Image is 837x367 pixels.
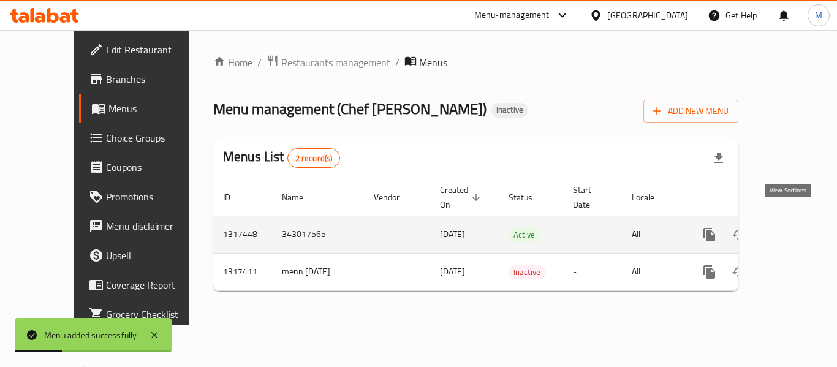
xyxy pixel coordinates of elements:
td: 1317448 [213,216,272,253]
div: Export file [704,143,733,173]
span: Add New Menu [653,104,729,119]
div: [GEOGRAPHIC_DATA] [607,9,688,22]
span: Menu management ( Chef [PERSON_NAME] ) [213,95,487,123]
span: Inactive [491,105,528,115]
a: Branches [79,64,214,94]
div: Menu-management [474,8,550,23]
span: Choice Groups [106,131,204,145]
a: Restaurants management [267,55,390,70]
a: Edit Restaurant [79,35,214,64]
th: Actions [685,179,822,216]
td: All [622,253,685,290]
button: Add New Menu [643,100,738,123]
span: Start Date [573,183,607,212]
div: Active [509,227,540,242]
span: Name [282,190,319,205]
div: Total records count [287,148,341,168]
span: M [815,9,822,22]
span: Locale [632,190,670,205]
nav: breadcrumb [213,55,738,70]
td: - [563,216,622,253]
span: Status [509,190,548,205]
span: Menus [108,101,204,116]
a: Grocery Checklist [79,300,214,329]
a: Upsell [79,241,214,270]
td: - [563,253,622,290]
td: 343017565 [272,216,364,253]
span: Created On [440,183,484,212]
button: more [695,257,724,287]
a: Menu disclaimer [79,211,214,241]
td: All [622,216,685,253]
li: / [395,55,400,70]
a: Coverage Report [79,270,214,300]
span: Edit Restaurant [106,42,204,57]
span: Vendor [374,190,415,205]
span: Restaurants management [281,55,390,70]
span: Grocery Checklist [106,307,204,322]
td: 1317411 [213,253,272,290]
span: [DATE] [440,263,465,279]
a: Promotions [79,182,214,211]
table: enhanced table [213,179,822,291]
span: 2 record(s) [288,153,340,164]
h2: Menus List [223,148,340,168]
td: menn [DATE] [272,253,364,290]
div: Menu added successfully [44,328,137,342]
a: Home [213,55,252,70]
span: [DATE] [440,226,465,242]
span: Inactive [509,265,545,279]
a: Menus [79,94,214,123]
li: / [257,55,262,70]
button: more [695,220,724,249]
a: Coupons [79,153,214,182]
a: Choice Groups [79,123,214,153]
span: ID [223,190,246,205]
button: Change Status [724,220,754,249]
span: Upsell [106,248,204,263]
span: Coverage Report [106,278,204,292]
span: Coupons [106,160,204,175]
span: Promotions [106,189,204,204]
span: Menu disclaimer [106,219,204,233]
span: Branches [106,72,204,86]
button: Change Status [724,257,754,287]
div: Inactive [491,103,528,118]
span: Active [509,228,540,242]
span: Menus [419,55,447,70]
